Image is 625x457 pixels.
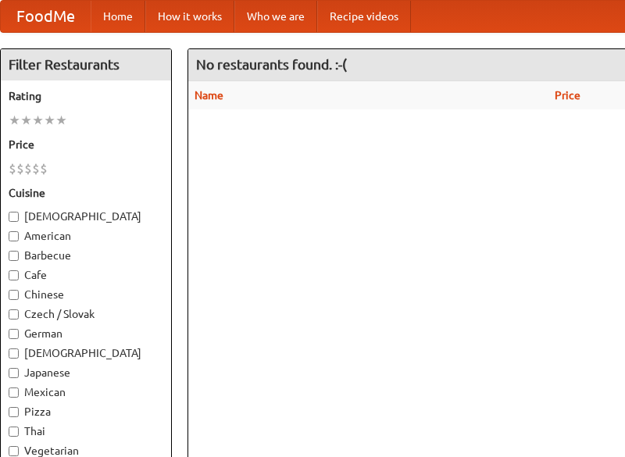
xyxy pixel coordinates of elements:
li: $ [40,160,48,177]
input: American [9,231,19,241]
label: [DEMOGRAPHIC_DATA] [9,209,163,224]
input: Japanese [9,368,19,378]
input: Pizza [9,407,19,417]
li: $ [24,160,32,177]
li: ★ [32,112,44,129]
label: Chinese [9,287,163,302]
label: American [9,228,163,244]
ng-pluralize: No restaurants found. :-( [196,57,347,72]
li: ★ [55,112,67,129]
label: Japanese [9,365,163,380]
a: How it works [145,1,234,32]
input: [DEMOGRAPHIC_DATA] [9,348,19,359]
a: Who we are [234,1,317,32]
li: $ [9,160,16,177]
label: Cafe [9,267,163,283]
label: German [9,326,163,341]
h5: Rating [9,88,163,104]
a: Recipe videos [317,1,411,32]
a: Home [91,1,145,32]
a: Name [195,89,223,102]
h4: Filter Restaurants [1,49,171,80]
input: [DEMOGRAPHIC_DATA] [9,212,19,222]
h5: Price [9,137,163,152]
label: Mexican [9,384,163,400]
input: Cafe [9,270,19,280]
label: [DEMOGRAPHIC_DATA] [9,345,163,361]
a: Price [555,89,580,102]
input: Czech / Slovak [9,309,19,320]
li: ★ [44,112,55,129]
input: Mexican [9,387,19,398]
h5: Cuisine [9,185,163,201]
input: Thai [9,427,19,437]
label: Pizza [9,404,163,420]
li: ★ [20,112,32,129]
input: Chinese [9,290,19,300]
label: Thai [9,423,163,439]
input: German [9,329,19,339]
input: Vegetarian [9,446,19,456]
li: $ [32,160,40,177]
label: Czech / Slovak [9,306,163,322]
a: FoodMe [1,1,91,32]
input: Barbecue [9,251,19,261]
li: $ [16,160,24,177]
label: Barbecue [9,248,163,263]
li: ★ [9,112,20,129]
